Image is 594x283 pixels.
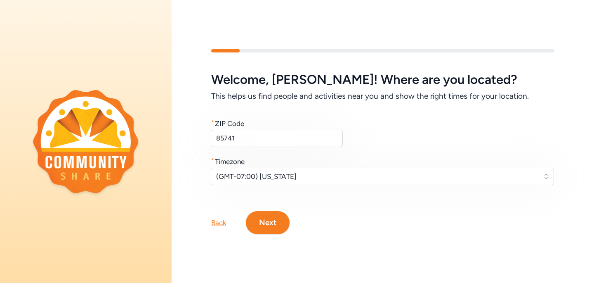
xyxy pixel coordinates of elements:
img: logo [33,90,139,193]
h6: This helps us find people and activities near you and show the right times for your location. [211,90,554,102]
span: (GMT-07:00) [US_STATE] [216,171,537,181]
button: (GMT-07:00) [US_STATE] [211,168,554,185]
h5: Welcome , [PERSON_NAME] ! Where are you located? [211,72,554,87]
div: Timezone [215,157,245,166]
div: ZIP Code [215,119,244,128]
div: Back [211,218,226,228]
button: Next [246,211,290,234]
